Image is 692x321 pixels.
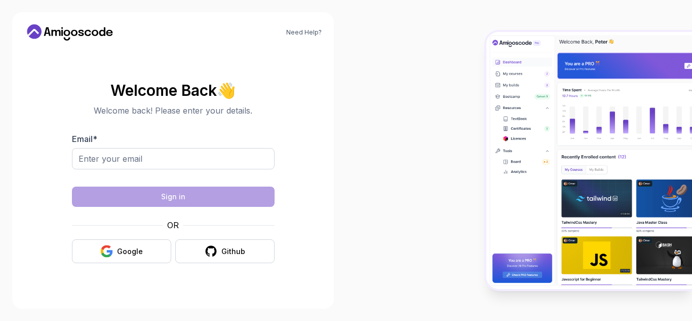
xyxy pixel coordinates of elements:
[221,246,245,257] div: Github
[486,32,692,289] img: Amigoscode Dashboard
[175,239,275,263] button: Github
[72,104,275,117] p: Welcome back! Please enter your details.
[161,192,185,202] div: Sign in
[72,134,97,144] label: Email *
[117,246,143,257] div: Google
[72,187,275,207] button: Sign in
[167,219,179,231] p: OR
[72,82,275,98] h2: Welcome Back
[215,80,238,101] span: 👋
[24,24,116,41] a: Home link
[72,239,171,263] button: Google
[72,148,275,169] input: Enter your email
[286,28,322,37] a: Need Help?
